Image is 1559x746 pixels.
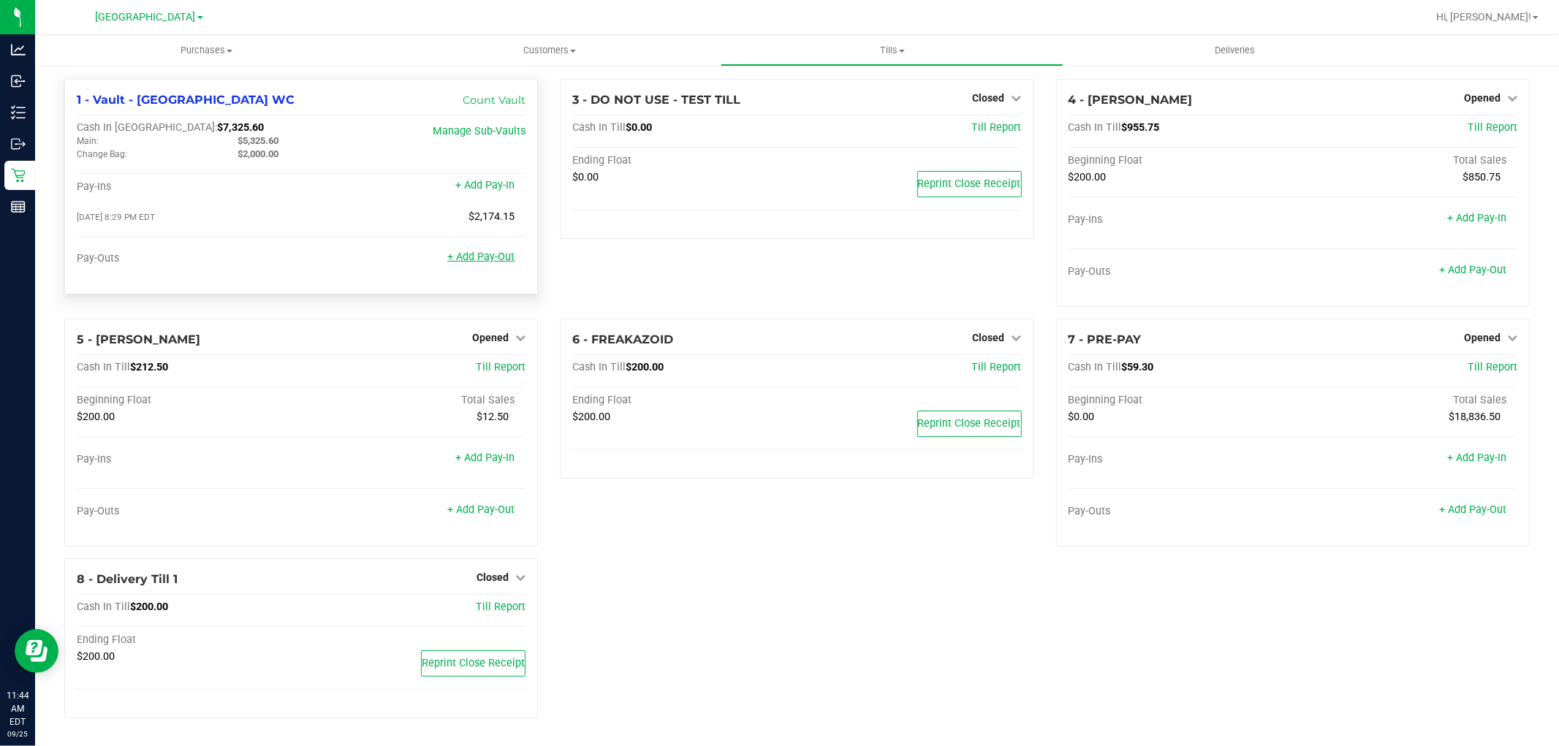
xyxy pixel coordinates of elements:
div: Pay-Ins [77,453,301,466]
span: $200.00 [77,650,115,663]
span: [DATE] 8:29 PM EDT [77,212,155,222]
inline-svg: Analytics [11,42,26,57]
a: Till Report [972,361,1022,373]
span: $7,325.60 [217,121,264,134]
span: Main: [77,136,99,146]
a: + Add Pay-Out [1439,264,1506,276]
a: Manage Sub-Vaults [433,125,526,137]
span: Cash In Till [572,361,626,373]
span: Cash In Till [77,361,130,373]
span: 3 - DO NOT USE - TEST TILL [572,93,740,107]
a: + Add Pay-In [455,179,515,191]
div: Pay-Ins [77,180,301,194]
span: $5,325.60 [238,135,278,146]
div: Pay-Outs [77,505,301,518]
div: Pay-Outs [77,252,301,265]
span: $0.00 [1069,411,1095,423]
div: Pay-Ins [1069,453,1293,466]
a: Customers [378,35,721,66]
div: Ending Float [572,154,797,167]
div: Ending Float [77,633,301,647]
span: $0.00 [572,171,599,183]
span: Cash In Till [572,121,626,134]
span: Hi, [PERSON_NAME]! [1436,11,1531,23]
iframe: Resource center [15,629,58,673]
a: Tills [721,35,1063,66]
span: Closed [973,92,1005,104]
span: 7 - PRE-PAY [1069,332,1142,346]
span: [GEOGRAPHIC_DATA] [96,11,196,23]
span: 8 - Delivery Till 1 [77,572,178,586]
span: 4 - [PERSON_NAME] [1069,93,1193,107]
div: Total Sales [1293,154,1517,167]
a: Till Report [476,601,526,613]
div: Beginning Float [1069,154,1293,167]
span: 1 - Vault - [GEOGRAPHIC_DATA] WC [77,93,295,107]
span: Purchases [35,44,378,57]
a: Deliveries [1063,35,1406,66]
button: Reprint Close Receipt [917,171,1022,197]
span: Till Report [476,361,526,373]
button: Reprint Close Receipt [421,650,526,677]
inline-svg: Inventory [11,105,26,120]
span: Reprint Close Receipt [918,178,1021,190]
inline-svg: Retail [11,168,26,183]
a: + Add Pay-In [1447,452,1506,464]
span: $200.00 [1069,171,1107,183]
span: $12.50 [477,411,509,423]
span: Cash In Till [77,601,130,613]
div: Total Sales [301,394,526,407]
span: Reprint Close Receipt [422,657,525,669]
a: + Add Pay-In [455,452,515,464]
span: Customers [379,44,720,57]
div: Pay-Outs [1069,265,1293,278]
a: Till Report [1468,121,1517,134]
span: Cash In Till [1069,361,1122,373]
button: Reprint Close Receipt [917,411,1022,437]
a: Till Report [972,121,1022,134]
a: + Add Pay-Out [1439,503,1506,516]
span: 6 - FREAKAZOID [572,332,673,346]
span: $0.00 [626,121,652,134]
div: Beginning Float [1069,394,1293,407]
div: Beginning Float [77,394,301,407]
span: Closed [973,332,1005,343]
inline-svg: Outbound [11,137,26,151]
span: Deliveries [1195,44,1275,57]
span: $2,000.00 [238,148,278,159]
span: $200.00 [130,601,168,613]
inline-svg: Inbound [11,74,26,88]
a: Till Report [1468,361,1517,373]
span: Reprint Close Receipt [918,417,1021,430]
span: $200.00 [626,361,664,373]
span: Change Bag: [77,149,127,159]
span: 5 - [PERSON_NAME] [77,332,200,346]
a: + Add Pay-Out [447,503,515,516]
span: Cash In Till [1069,121,1122,134]
span: Cash In [GEOGRAPHIC_DATA]: [77,121,217,134]
span: $200.00 [572,411,610,423]
div: Total Sales [1293,394,1517,407]
a: Count Vault [463,94,526,107]
span: $200.00 [77,411,115,423]
span: $18,836.50 [1449,411,1501,423]
a: Purchases [35,35,378,66]
span: $850.75 [1463,171,1501,183]
span: $2,174.15 [469,210,515,223]
inline-svg: Reports [11,199,26,214]
div: Ending Float [572,394,797,407]
p: 09/25 [7,728,29,739]
span: $955.75 [1122,121,1160,134]
span: Opened [472,332,509,343]
a: + Add Pay-Out [447,251,515,263]
span: Opened [1464,92,1501,104]
p: 11:44 AM EDT [7,689,29,728]
div: Pay-Outs [1069,505,1293,518]
span: $59.30 [1122,361,1154,373]
span: Opened [1464,332,1501,343]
